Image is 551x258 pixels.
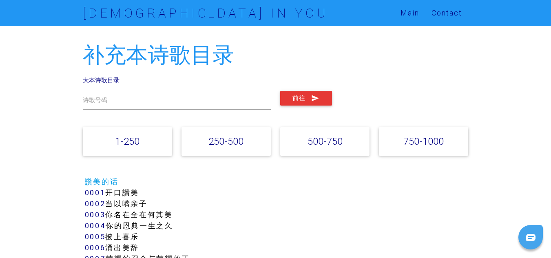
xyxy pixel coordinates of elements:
[83,96,107,105] label: 诗歌号码
[85,232,106,241] a: 0005
[308,135,343,147] a: 500-750
[85,199,106,208] a: 0002
[85,210,106,219] a: 0003
[85,243,106,252] a: 0006
[83,43,469,67] h2: 补充本诗歌目录
[280,91,332,106] button: 前往
[115,135,139,147] a: 1-250
[85,188,106,197] a: 0001
[85,177,119,186] a: 讚美的话
[403,135,444,147] a: 750-1000
[208,135,243,147] a: 250-500
[85,221,106,230] a: 0004
[516,221,545,252] iframe: Chat
[83,76,119,84] a: 大本诗歌目录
